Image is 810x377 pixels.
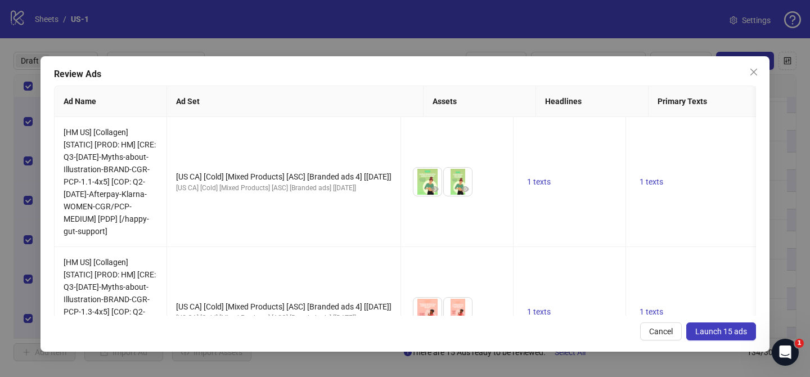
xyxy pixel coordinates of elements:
[413,168,442,196] img: Asset 1
[649,86,789,117] th: Primary Texts
[54,68,756,81] div: Review Ads
[640,307,663,316] span: 1 texts
[431,315,439,323] span: eye
[772,339,799,366] iframe: Intercom live chat
[444,298,472,326] img: Asset 2
[431,185,439,193] span: eye
[640,322,682,340] button: Cancel
[167,86,424,117] th: Ad Set
[635,305,668,318] button: 1 texts
[428,312,442,326] button: Preview
[635,175,668,188] button: 1 texts
[523,305,555,318] button: 1 texts
[536,86,649,117] th: Headlines
[745,63,763,81] button: Close
[55,86,167,117] th: Ad Name
[458,312,472,326] button: Preview
[176,170,391,183] div: [US CA] [Cold] [Mixed Products] [ASC] [Branded ads 4] [[DATE]]
[176,183,391,194] div: [US CA] [Cold] [Mixed Products] [ASC] [Branded ads] [[DATE]]
[749,68,758,77] span: close
[428,182,442,196] button: Preview
[686,322,756,340] button: Launch 15 ads
[444,168,472,196] img: Asset 2
[695,327,747,336] span: Launch 15 ads
[461,315,469,323] span: eye
[527,307,551,316] span: 1 texts
[413,298,442,326] img: Asset 1
[424,86,536,117] th: Assets
[176,300,391,313] div: [US CA] [Cold] [Mixed Products] [ASC] [Branded ads 4] [[DATE]]
[523,175,555,188] button: 1 texts
[527,177,551,186] span: 1 texts
[640,177,663,186] span: 1 texts
[176,313,391,324] div: [US CA] [Cold] [Mixed Products] [ASC] [Branded ads] [[DATE]]
[64,258,156,366] span: [HM US] [Collagen] [STATIC] [PROD: HM] [CRE: Q3-[DATE]-Myths-about-Illustration-BRAND-CGR-PCP-1.3...
[64,128,156,236] span: [HM US] [Collagen] [STATIC] [PROD: HM] [CRE: Q3-[DATE]-Myths-about-Illustration-BRAND-CGR-PCP-1.1...
[461,185,469,193] span: eye
[795,339,804,348] span: 1
[649,327,673,336] span: Cancel
[458,182,472,196] button: Preview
